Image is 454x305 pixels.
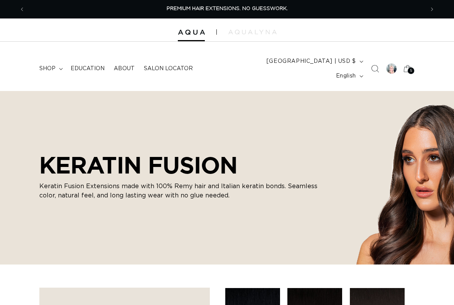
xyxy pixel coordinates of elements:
span: Salon Locator [144,65,193,72]
a: Salon Locator [139,61,197,77]
img: Aqua Hair Extensions [178,30,205,35]
img: aqualyna.com [228,30,277,34]
span: Education [71,65,105,72]
button: Next announcement [424,2,440,17]
span: About [114,65,135,72]
a: About [109,61,139,77]
span: shop [39,65,56,72]
summary: shop [35,61,66,77]
button: [GEOGRAPHIC_DATA] | USD $ [262,54,366,69]
span: English [336,72,356,80]
button: English [331,69,366,83]
span: PREMIUM HAIR EXTENSIONS. NO GUESSWORK. [167,6,288,11]
a: Education [66,61,109,77]
button: Previous announcement [14,2,30,17]
summary: Search [366,60,383,77]
span: 5 [410,67,412,74]
span: [GEOGRAPHIC_DATA] | USD $ [267,57,356,66]
h2: KERATIN FUSION [39,152,332,179]
p: Keratin Fusion Extensions made with 100% Remy hair and Italian keratin bonds. Seamless color, nat... [39,182,332,200]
